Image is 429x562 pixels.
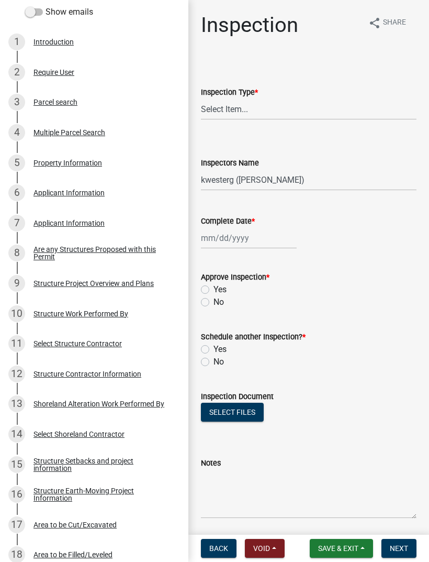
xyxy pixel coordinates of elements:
[201,539,236,558] button: Back
[33,431,125,438] div: Select Shoreland Contractor
[390,544,408,553] span: Next
[8,305,25,322] div: 10
[201,403,264,422] button: Select files
[33,310,128,317] div: Structure Work Performed By
[201,334,306,341] label: Schedule another Inspection?
[33,370,141,378] div: Structure Contractor Information
[245,539,285,558] button: Void
[33,340,122,347] div: Select Structure Contractor
[201,393,274,401] label: Inspection Document
[8,395,25,412] div: 13
[8,335,25,352] div: 11
[25,6,93,18] label: Show emails
[201,218,255,225] label: Complete Date
[8,155,25,171] div: 5
[8,215,25,232] div: 7
[33,457,172,472] div: Structure Setbacks and project information
[33,189,105,196] div: Applicant Information
[201,13,298,38] h1: Inspection
[201,274,269,281] label: Approve Inspection
[33,69,74,76] div: Require User
[8,94,25,111] div: 3
[213,343,227,356] label: Yes
[8,184,25,201] div: 6
[201,160,259,167] label: Inspectors Name
[33,98,77,106] div: Parcel search
[33,246,172,260] div: Are any Structures Proposed with this Permit
[8,275,25,292] div: 9
[33,551,112,558] div: Area to be Filled/Leveled
[33,159,102,167] div: Property Information
[253,544,270,553] span: Void
[33,400,164,407] div: Shoreland Alteration Work Performed By
[381,539,416,558] button: Next
[368,17,381,29] i: share
[33,38,74,46] div: Introduction
[8,366,25,382] div: 12
[201,89,258,96] label: Inspection Type
[8,34,25,50] div: 1
[33,129,105,136] div: Multiple Parcel Search
[213,296,224,308] label: No
[8,124,25,141] div: 4
[201,460,221,467] label: Notes
[383,17,406,29] span: Share
[8,426,25,443] div: 14
[201,227,297,249] input: mm/dd/yyyy
[318,544,358,553] span: Save & Exit
[8,456,25,473] div: 15
[8,516,25,533] div: 17
[8,245,25,261] div: 8
[33,280,154,287] div: Structure Project Overview and Plans
[33,521,117,528] div: Area to be Cut/Excavated
[310,539,373,558] button: Save & Exit
[33,487,172,502] div: Structure Earth-Moving Project Information
[33,219,105,227] div: Applicant Information
[209,544,228,553] span: Back
[8,486,25,503] div: 16
[213,356,224,368] label: No
[8,64,25,81] div: 2
[213,283,227,296] label: Yes
[360,13,414,33] button: shareShare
